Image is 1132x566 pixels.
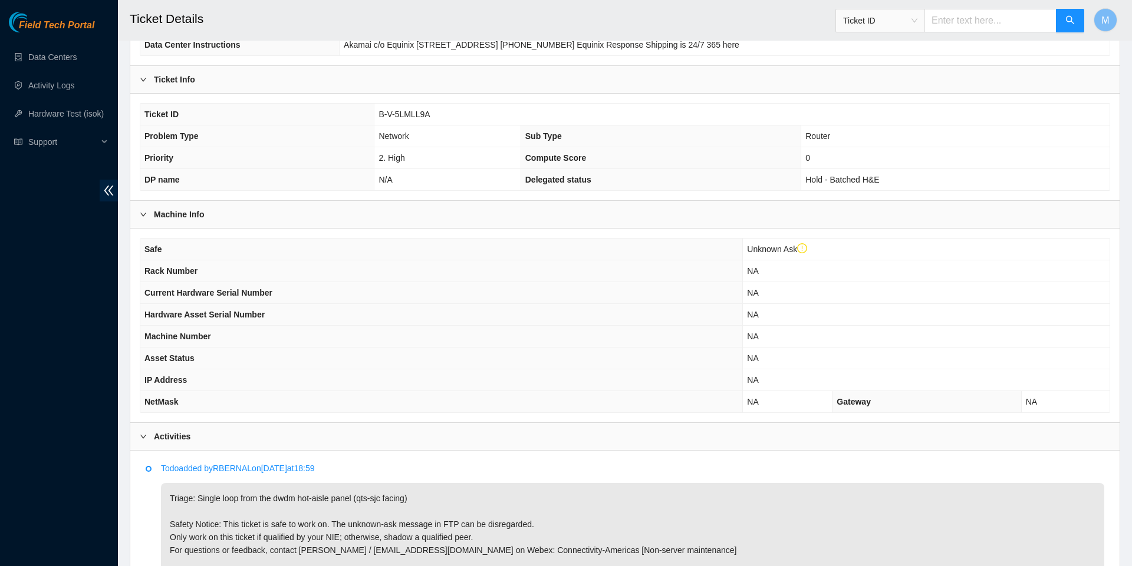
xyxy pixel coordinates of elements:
span: exclamation-circle [797,243,808,254]
span: Gateway [837,397,871,406]
span: Ticket ID [144,110,179,119]
b: Activities [154,430,190,443]
img: Akamai Technologies [9,12,60,32]
span: Data Center Instructions [144,40,241,49]
span: NA [747,353,758,363]
span: NA [747,310,758,319]
span: Hardware Asset Serial Number [144,310,265,319]
span: NA [747,397,758,406]
button: M [1094,8,1117,32]
span: Field Tech Portal [19,20,94,31]
a: Activity Logs [28,81,75,90]
span: NA [747,266,758,276]
span: Hold - Batched H&E [805,175,879,184]
span: Priority [144,153,173,163]
span: B-V-5LMLL9A [379,110,430,119]
span: N/A [379,175,392,184]
span: Akamai c/o Equinix [STREET_ADDRESS] [PHONE_NUMBER] Equinix Response Shipping is 24/7 365 here [344,40,739,49]
span: Network [379,131,409,141]
span: 2. High [379,153,404,163]
span: Router [805,131,830,141]
span: Problem Type [144,131,199,141]
span: NetMask [144,397,179,406]
span: Support [28,130,98,154]
span: Compute Score [525,153,586,163]
b: Ticket Info [154,73,195,86]
span: right [140,433,147,440]
span: Delegated status [525,175,591,184]
span: Unknown Ask [747,244,807,254]
a: Hardware Test (isok) [28,109,104,118]
span: search [1065,15,1075,27]
a: Data Centers [28,52,77,62]
div: Machine Info [130,201,1120,228]
span: Rack Number [144,266,198,276]
span: Sub Type [525,131,562,141]
span: read [14,138,22,146]
span: 0 [805,153,810,163]
span: Current Hardware Serial Number [144,288,272,297]
button: search [1056,9,1084,32]
span: M [1101,13,1109,28]
span: double-left [100,180,118,201]
div: Ticket Info [130,66,1120,93]
div: Activities [130,423,1120,450]
span: Safe [144,244,162,254]
span: right [140,211,147,218]
span: Ticket ID [843,12,917,29]
span: NA [747,332,758,341]
span: NA [747,288,758,297]
span: DP name [144,175,180,184]
span: NA [747,375,758,385]
span: right [140,76,147,83]
span: NA [1026,397,1037,406]
span: Machine Number [144,332,211,341]
b: Machine Info [154,208,205,221]
p: Todo added by RBERNAL on [DATE] at 18:59 [161,462,1104,475]
input: Enter text here... [924,9,1057,32]
a: Akamai TechnologiesField Tech Portal [9,21,94,37]
span: IP Address [144,375,187,385]
span: Asset Status [144,353,195,363]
